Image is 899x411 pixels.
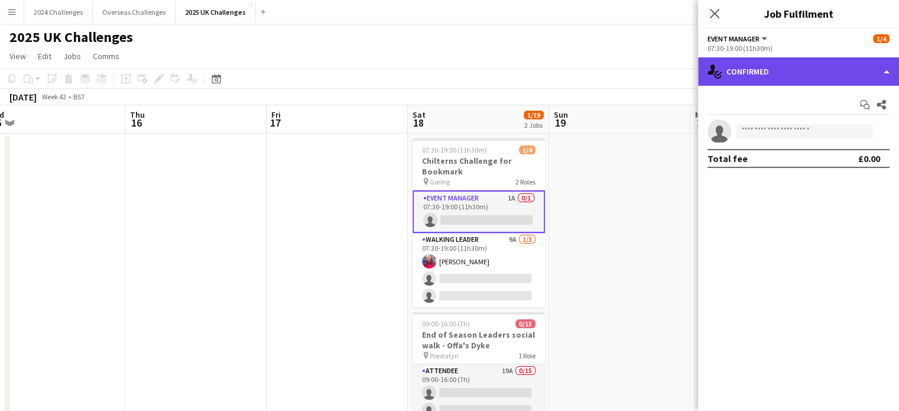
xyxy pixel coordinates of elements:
[707,153,748,164] div: Total fee
[430,351,459,360] span: Prestatyn
[858,153,880,164] div: £0.00
[422,145,487,154] span: 07:30-19:00 (11h30m)
[93,51,119,62] span: Comms
[413,156,545,177] h3: Chilterns Challenge for Bookmark
[422,319,470,328] span: 09:00-16:00 (7h)
[554,109,568,120] span: Sun
[552,116,568,130] span: 19
[693,116,710,130] span: 20
[707,34,760,43] span: Event Manager
[515,177,535,186] span: 2 Roles
[698,6,899,21] h3: Job Fulfilment
[93,1,176,24] button: Overseas Challenges
[63,51,81,62] span: Jobs
[9,51,26,62] span: View
[518,351,535,360] span: 1 Role
[24,1,93,24] button: 2024 Challenges
[413,109,426,120] span: Sat
[130,109,145,120] span: Thu
[33,48,56,64] a: Edit
[519,145,535,154] span: 1/4
[270,116,281,130] span: 17
[271,109,281,120] span: Fri
[430,177,450,186] span: Goring
[413,233,545,308] app-card-role: Walking Leader9A1/307:30-19:00 (11h30m)[PERSON_NAME]
[695,109,710,120] span: Mon
[88,48,124,64] a: Comms
[873,34,890,43] span: 1/4
[38,51,51,62] span: Edit
[411,116,426,130] span: 18
[413,138,545,308] app-job-card: 07:30-19:00 (11h30m)1/4Chilterns Challenge for Bookmark Goring2 RolesEvent Manager1A0/107:30-19:0...
[9,28,133,46] h1: 2025 UK Challenges
[413,329,545,351] h3: End of Season Leaders social walk - Offa's Dyke
[515,319,535,328] span: 0/15
[524,121,543,130] div: 2 Jobs
[5,48,31,64] a: View
[73,92,85,101] div: BST
[707,34,769,43] button: Event Manager
[128,116,145,130] span: 16
[707,44,890,53] div: 07:30-19:00 (11h30m)
[698,57,899,86] div: Confirmed
[176,1,256,24] button: 2025 UK Challenges
[59,48,86,64] a: Jobs
[524,111,544,119] span: 1/19
[9,91,37,103] div: [DATE]
[413,190,545,233] app-card-role: Event Manager1A0/107:30-19:00 (11h30m)
[39,92,69,101] span: Week 42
